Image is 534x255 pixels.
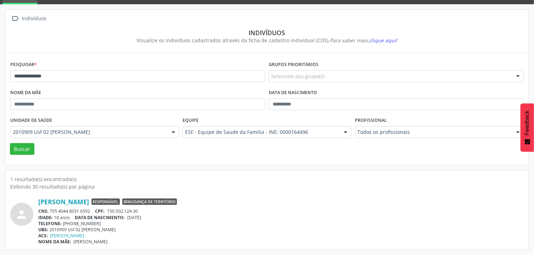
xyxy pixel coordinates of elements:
[38,227,48,233] span: UBS:
[38,239,71,245] span: NOME DA MÃE:
[16,208,28,221] i: person
[10,59,37,70] label: Pesquisar
[95,208,105,214] span: CPF:
[74,239,108,245] span: [PERSON_NAME]
[50,233,84,239] a: [PERSON_NAME]
[122,199,177,205] span: Mudança de território
[355,115,387,126] label: Profissional
[38,198,89,206] a: [PERSON_NAME]
[38,221,524,227] div: [PHONE_NUMBER]
[127,215,141,221] span: [DATE]
[269,59,318,70] label: Grupos prioritários
[524,110,530,135] span: Feedback
[521,103,534,152] button: Feedback - Mostrar pesquisa
[183,115,199,126] label: Equipe
[269,87,317,98] label: Data de nascimento
[75,215,125,221] span: DATA DE NASCIMENTO:
[330,37,397,44] i: Para saber mais,
[271,72,324,80] span: Selecione o(s) grupo(s)
[10,183,524,190] div: Exibindo 30 resultado(s) por página
[10,143,34,155] button: Buscar
[10,13,48,24] a:  Indivíduos
[15,37,519,44] div: Visualize os indivíduos cadastrados através da ficha de cadastro individual (CDS).
[38,208,524,214] div: 705 4044 8031 6592
[185,129,337,136] span: ESF - Equipe de Saude da Familia - INE: 0000164496
[38,215,524,221] div: 18 anos
[38,227,524,233] div: 2010909 Usf 02 [PERSON_NAME]
[91,199,120,205] span: Responsável
[107,208,138,214] span: 150.502.124-30
[13,129,165,136] span: 2010909 Usf 02 [PERSON_NAME]
[38,233,48,239] span: ACS:
[369,37,397,44] span: clique aqui!
[38,208,49,214] span: CNS:
[21,13,48,24] div: Indivíduos
[357,129,509,136] span: Todos os profissionais
[38,221,62,227] span: TELEFONE:
[38,215,53,221] span: IDADE:
[10,175,524,183] div: 1 resultado(s) encontrado(s)
[10,13,21,24] i: 
[10,115,52,126] label: Unidade de saúde
[15,29,519,37] div: Indivíduos
[10,87,41,98] label: Nome da mãe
